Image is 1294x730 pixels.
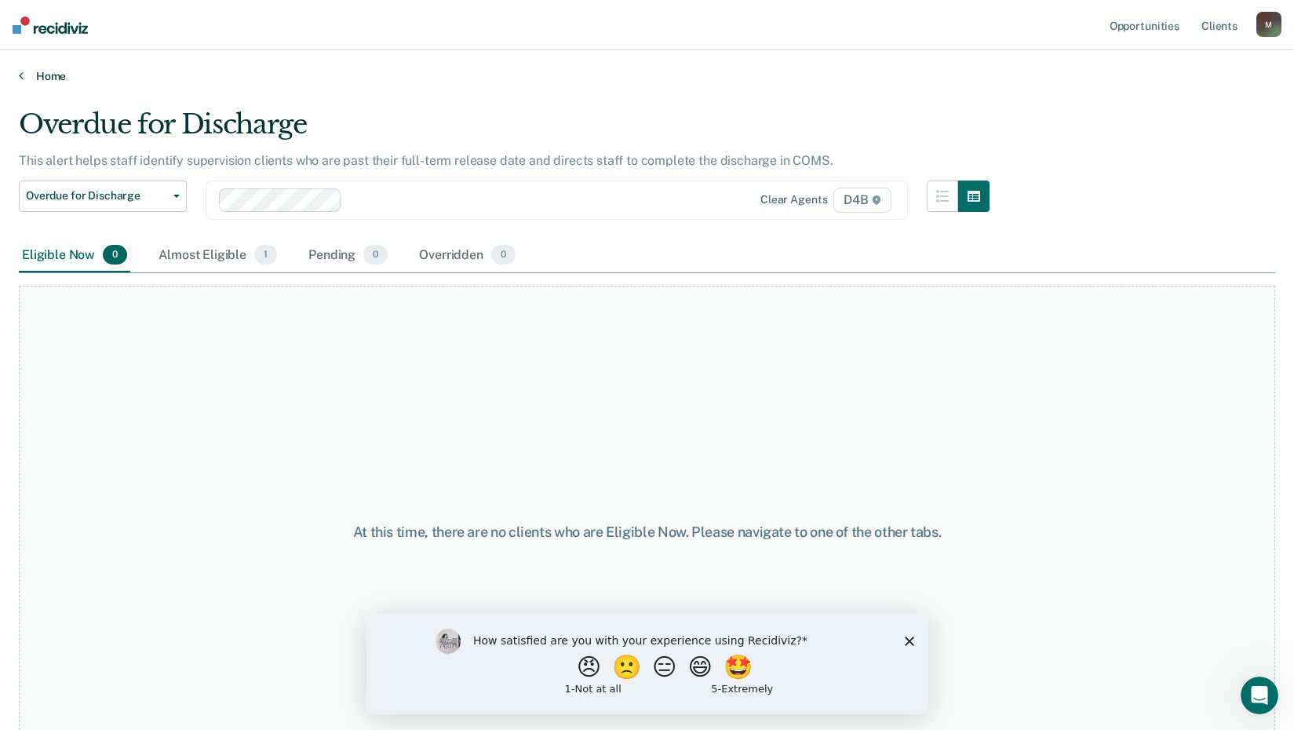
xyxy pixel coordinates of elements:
[1256,12,1281,37] button: M
[13,16,88,34] img: Recidiviz
[305,239,391,273] div: Pending0
[254,245,277,265] span: 1
[19,108,990,153] div: Overdue for Discharge
[155,239,280,273] div: Almost Eligible1
[334,524,961,541] div: At this time, there are no clients who are Eligible Now. Please navigate to one of the other tabs.
[1241,677,1278,714] iframe: Intercom live chat
[26,189,167,203] span: Overdue for Discharge
[19,69,1275,83] a: Home
[760,193,827,206] div: Clear agents
[366,613,928,714] iframe: Survey by Kim from Recidiviz
[103,245,127,265] span: 0
[19,153,833,168] p: This alert helps staff identify supervision clients who are past their full-term release date and...
[363,245,388,265] span: 0
[491,245,516,265] span: 0
[833,188,891,213] span: D4B
[19,181,187,212] button: Overdue for Discharge
[416,239,519,273] div: Overridden0
[19,239,130,273] div: Eligible Now0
